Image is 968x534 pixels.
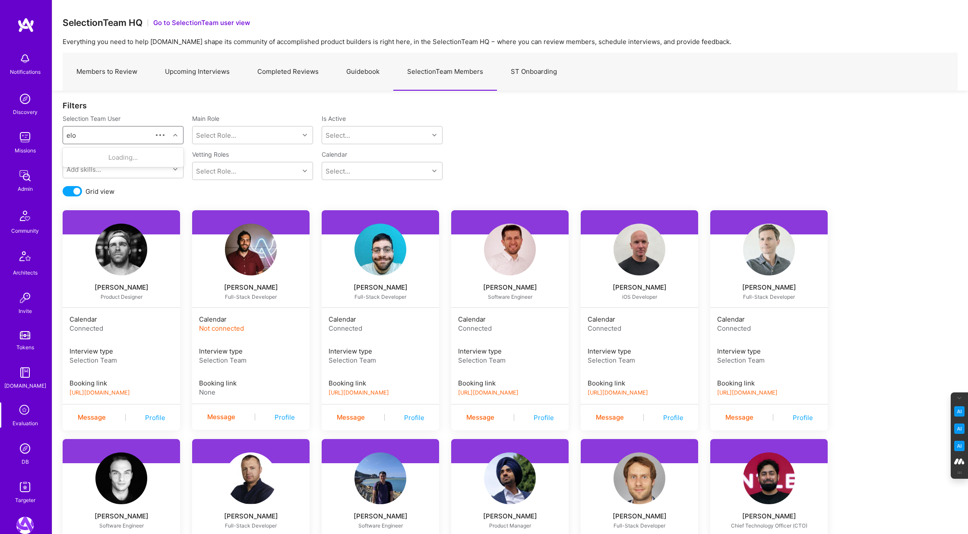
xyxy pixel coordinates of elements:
[145,413,165,422] a: Profile
[432,169,437,173] i: icon Chevron
[710,224,828,275] a: User Avatar
[202,294,299,300] div: Full-Stack Developer
[329,324,432,333] div: Connected
[484,452,536,504] img: User Avatar
[337,412,365,423] div: Message
[717,356,821,365] div: Selection Team
[63,452,180,504] a: User Avatar
[588,347,691,356] div: Interview type
[63,17,142,28] h3: SelectionTeam HQ
[63,282,180,293] a: [PERSON_NAME]
[70,324,173,333] div: Connected
[199,315,303,324] div: Calendar
[588,379,691,388] div: Booking link
[13,107,38,117] div: Discovery
[710,282,828,293] a: [PERSON_NAME]
[466,412,494,423] div: Message
[202,522,299,529] div: Full-Stack Developer
[354,452,406,504] img: User Avatar
[451,224,569,275] a: User Avatar
[17,17,35,33] img: logo
[432,133,437,137] i: icon Chevron
[63,114,183,123] label: Selection Team User
[16,440,34,457] img: Admin Search
[199,379,303,388] div: Booking link
[591,522,688,529] div: Full-Stack Developer
[17,402,33,419] i: icon SelectionTeam
[717,389,778,396] a: [URL][DOMAIN_NAME]
[322,150,347,158] label: Calendar
[458,347,562,356] div: Interview type
[591,294,688,300] div: iOS Developer
[63,511,180,521] a: [PERSON_NAME]
[484,224,536,275] img: User Avatar
[16,289,34,306] img: Invite
[70,347,173,356] div: Interview type
[16,364,34,381] img: guide book
[16,50,34,67] img: bell
[15,496,35,505] div: Targeter
[14,517,36,534] a: A.Team: Leading A.Team's Marketing & DemandGen
[70,356,173,365] div: Selection Team
[78,412,106,423] div: Message
[614,452,665,504] img: User Avatar
[717,347,821,356] div: Interview type
[322,511,439,521] a: [PERSON_NAME]
[954,441,965,451] img: Jargon Buster icon
[710,452,828,504] a: User Avatar
[451,511,569,521] div: [PERSON_NAME]
[581,452,698,504] a: User Avatar
[173,133,177,137] i: icon Chevron
[663,413,683,422] a: Profile
[322,224,439,275] a: User Avatar
[458,356,562,365] div: Selection Team
[458,324,562,333] div: Connected
[393,53,497,91] a: SelectionTeam Members
[329,389,389,396] a: [URL][DOMAIN_NAME]
[199,347,303,356] div: Interview type
[322,114,346,123] label: Is Active
[458,379,562,388] div: Booking link
[73,294,170,300] div: Product Designer
[451,282,569,293] div: [PERSON_NAME]
[322,282,439,293] div: [PERSON_NAME]
[20,331,30,339] img: tokens
[581,282,698,293] a: [PERSON_NAME]
[458,389,519,396] a: [URL][DOMAIN_NAME]
[588,324,691,333] div: Connected
[70,379,173,388] div: Booking link
[275,413,295,422] a: Profile
[199,388,303,397] div: None
[793,413,813,422] div: Profile
[329,356,432,365] div: Selection Team
[18,184,33,193] div: Admin
[332,522,429,529] div: Software Engineer
[70,315,173,324] div: Calendar
[70,389,130,396] a: [URL][DOMAIN_NAME]
[404,413,424,422] a: Profile
[11,226,39,235] div: Community
[173,167,177,171] i: icon Chevron
[63,37,958,46] p: Everything you need to help [DOMAIN_NAME] shape its community of accomplished product builders is...
[225,224,277,275] img: User Avatar
[15,205,35,226] img: Community
[196,167,236,176] div: Select Role...
[458,315,562,324] div: Calendar
[192,452,310,504] a: User Avatar
[534,413,554,422] a: Profile
[717,379,821,388] div: Booking link
[614,224,665,275] img: User Avatar
[225,452,277,504] img: User Avatar
[13,268,38,277] div: Architects
[497,53,571,91] a: ST Onboarding
[73,522,170,529] div: Software Engineer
